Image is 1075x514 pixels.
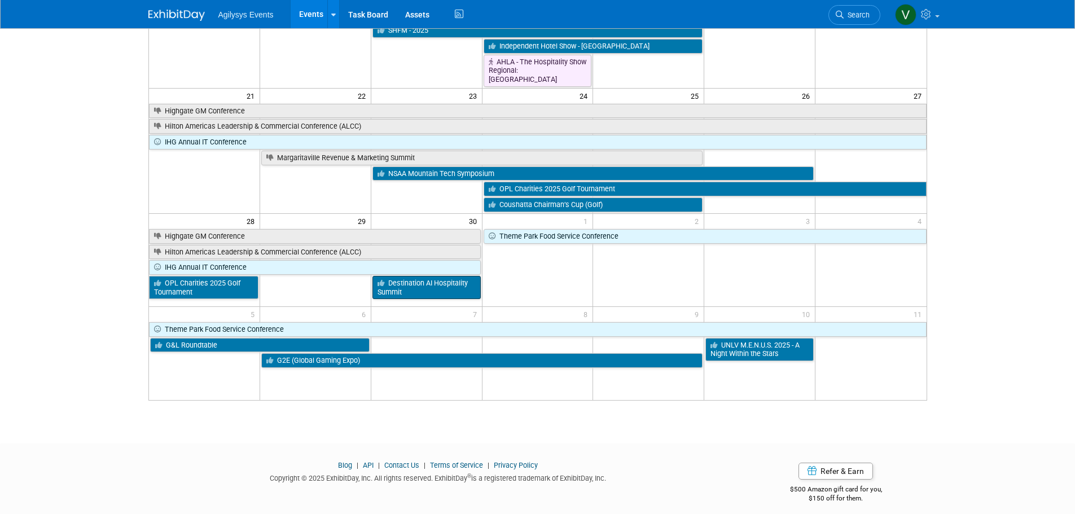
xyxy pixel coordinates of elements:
sup: ® [467,473,471,479]
span: Agilysys Events [218,10,274,19]
span: 6 [361,307,371,321]
span: 25 [690,89,704,103]
a: IHG Annual IT Conference [149,260,481,275]
a: UNLV M.E.N.U.S. 2025 - A Night Within the Stars [705,338,814,361]
a: Privacy Policy [494,461,538,469]
img: Vaitiare Munoz [895,4,916,25]
span: 9 [694,307,704,321]
a: Contact Us [384,461,419,469]
div: Copyright © 2025 ExhibitDay, Inc. All rights reserved. ExhibitDay is a registered trademark of Ex... [148,471,729,484]
a: NSAA Mountain Tech Symposium [372,166,814,181]
a: Theme Park Food Service Conference [484,229,927,244]
a: Blog [338,461,352,469]
span: 4 [916,214,927,228]
span: 7 [472,307,482,321]
span: | [485,461,492,469]
span: 2 [694,214,704,228]
a: SHFM - 2025 [372,23,703,38]
a: Search [828,5,880,25]
span: 8 [582,307,593,321]
a: Highgate GM Conference [149,229,481,244]
a: Margaritaville Revenue & Marketing Summit [261,151,703,165]
span: 5 [249,307,260,321]
a: Hilton Americas Leadership & Commercial Conference (ALCC) [149,245,481,260]
a: Coushatta Chairman’s Cup (Golf) [484,197,703,212]
a: G2E (Global Gaming Expo) [261,353,703,368]
span: 10 [801,307,815,321]
div: $500 Amazon gift card for you, [745,477,927,503]
a: Theme Park Food Service Conference [149,322,927,337]
span: | [421,461,428,469]
span: 30 [468,214,482,228]
img: ExhibitDay [148,10,205,21]
span: | [354,461,361,469]
span: 23 [468,89,482,103]
div: $150 off for them. [745,494,927,503]
a: OPL Charities 2025 Golf Tournament [149,276,258,299]
span: 27 [912,89,927,103]
a: Refer & Earn [798,463,873,480]
span: 1 [582,214,593,228]
span: Search [844,11,870,19]
span: 26 [801,89,815,103]
span: 11 [912,307,927,321]
a: AHLA - The Hospitality Show Regional: [GEOGRAPHIC_DATA] [484,55,592,87]
span: 28 [245,214,260,228]
span: 22 [357,89,371,103]
span: | [375,461,383,469]
span: 3 [805,214,815,228]
a: Destination AI Hospitality Summit [372,276,481,299]
a: API [363,461,374,469]
a: G&L Roundtable [150,338,370,353]
span: 21 [245,89,260,103]
span: 24 [578,89,593,103]
a: Highgate GM Conference [149,104,927,118]
span: 29 [357,214,371,228]
a: Terms of Service [430,461,483,469]
a: OPL Charities 2025 Golf Tournament [484,182,927,196]
a: Hilton Americas Leadership & Commercial Conference (ALCC) [149,119,927,134]
a: IHG Annual IT Conference [149,135,927,150]
a: Independent Hotel Show - [GEOGRAPHIC_DATA] [484,39,703,54]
